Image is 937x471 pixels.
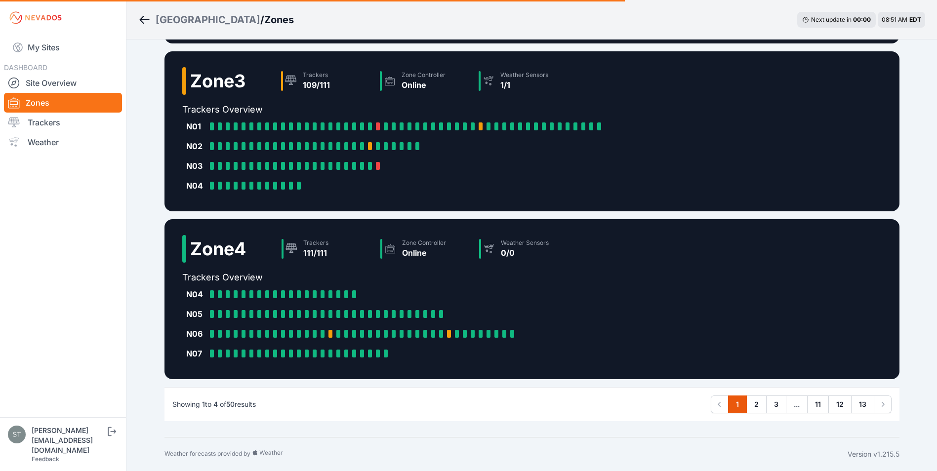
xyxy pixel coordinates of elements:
div: N06 [186,328,206,340]
div: Online [402,79,446,91]
a: Site Overview [4,73,122,93]
span: EDT [909,16,921,23]
a: 1 [728,395,747,413]
span: 08:51 AM [882,16,907,23]
div: [PERSON_NAME][EMAIL_ADDRESS][DOMAIN_NAME] [32,426,106,455]
div: 0/0 [501,247,549,259]
span: DASHBOARD [4,63,47,72]
nav: Pagination [711,395,892,413]
a: [GEOGRAPHIC_DATA] [156,13,260,27]
span: Next update in [811,16,852,23]
h3: Zones [264,13,294,27]
a: 13 [851,395,874,413]
span: 50 [226,400,235,408]
div: N05 [186,308,206,320]
img: steve@nevados.solar [8,426,26,443]
h2: Zone 4 [190,239,246,259]
div: N02 [186,140,206,152]
div: N03 [186,160,206,172]
div: Weather Sensors [500,71,548,79]
div: Zone Controller [402,239,446,247]
div: 111/111 [303,247,328,259]
span: / [260,13,264,27]
a: Weather Sensors1/1 [475,67,573,95]
div: Zone Controller [402,71,446,79]
a: 11 [807,395,829,413]
a: Trackers111/111 [278,235,376,263]
a: My Sites [4,36,122,59]
a: Weather Sensors0/0 [475,235,574,263]
a: 3 [766,395,786,413]
a: 2 [746,395,767,413]
a: 12 [828,395,852,413]
div: N07 [186,348,206,359]
nav: Breadcrumb [138,7,294,33]
div: N04 [186,288,206,300]
div: Online [402,247,446,259]
div: Weather forecasts provided by [164,449,848,459]
p: Showing to of results [172,399,256,409]
span: ... [786,395,808,413]
h2: Trackers Overview [182,103,609,117]
a: Zones [4,93,122,113]
a: Weather [4,132,122,152]
div: 1/1 [500,79,548,91]
h2: Zone 3 [190,71,245,91]
a: Feedback [32,455,59,463]
h2: Trackers Overview [182,271,574,284]
a: Trackers [4,113,122,132]
span: 4 [213,400,218,408]
a: Trackers109/111 [277,67,376,95]
div: Trackers [303,71,330,79]
div: 00 : 00 [853,16,871,24]
span: 1 [202,400,205,408]
div: N04 [186,180,206,192]
div: Version v1.215.5 [848,449,899,459]
div: N01 [186,120,206,132]
div: Weather Sensors [501,239,549,247]
img: Nevados [8,10,63,26]
div: Trackers [303,239,328,247]
div: 109/111 [303,79,330,91]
